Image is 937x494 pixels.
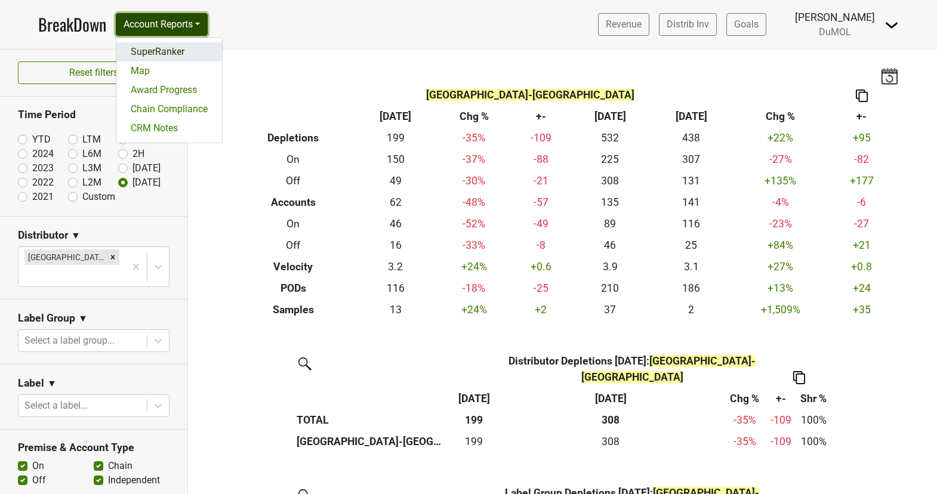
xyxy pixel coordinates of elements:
[18,229,68,242] h3: Distributor
[723,431,766,452] td: -35 %
[18,109,169,121] h3: Time Period
[32,473,46,487] label: Off
[512,256,570,277] td: +0.6
[498,431,723,452] th: 307.832
[651,171,732,192] td: 131
[436,234,512,256] td: -33 %
[651,106,732,128] th: [DATE]
[732,277,830,299] td: +13 %
[355,234,436,256] td: 16
[569,106,651,128] th: [DATE]
[512,192,570,214] td: -57
[132,175,161,190] label: [DATE]
[294,353,313,372] img: filter
[132,161,161,175] label: [DATE]
[766,388,796,409] th: +-: activate to sort column ascending
[232,149,355,171] th: On
[726,13,766,36] a: Goals
[232,299,355,320] th: Samples
[232,214,355,235] th: On
[32,175,54,190] label: 2022
[512,128,570,149] td: -109
[294,388,450,409] th: &nbsp;: activate to sort column ascending
[819,26,851,38] span: DuMOL
[108,459,132,473] label: Chain
[512,149,570,171] td: -88
[793,371,805,384] img: Copy to clipboard
[512,171,570,192] td: -21
[436,256,512,277] td: +24 %
[436,149,512,171] td: -37 %
[732,128,830,149] td: +22 %
[830,192,894,214] td: -6
[830,149,894,171] td: -82
[436,171,512,192] td: -30 %
[450,388,498,409] th: Aug '25: activate to sort column ascending
[355,149,436,171] td: 150
[733,414,756,426] span: -35%
[294,431,450,452] th: [GEOGRAPHIC_DATA]-[GEOGRAPHIC_DATA]
[795,409,832,431] td: 100%
[355,256,436,277] td: 3.2
[830,214,894,235] td: -27
[651,256,732,277] td: 3.1
[795,388,832,409] th: Shr %: activate to sort column ascending
[659,13,717,36] a: Distrib Inv
[651,214,732,235] td: 116
[795,431,832,452] td: 100%
[47,376,57,391] span: ▼
[598,13,649,36] a: Revenue
[232,277,355,299] th: PODs
[82,190,115,204] label: Custom
[651,234,732,256] td: 25
[116,13,208,36] button: Account Reports
[116,61,222,81] a: Map
[32,161,54,175] label: 2023
[32,459,44,473] label: On
[450,409,498,431] th: 199
[116,37,223,143] div: Account Reports
[436,128,512,149] td: -35 %
[512,234,570,256] td: -8
[436,299,512,320] td: +24 %
[512,299,570,320] td: +2
[18,61,169,84] button: Reset filters
[436,192,512,214] td: -48 %
[71,229,81,243] span: ▼
[498,409,723,431] th: 308
[116,119,222,138] a: CRM Notes
[732,299,830,320] td: +1,509 %
[830,171,894,192] td: +177
[232,234,355,256] th: Off
[569,214,651,235] td: 89
[32,132,51,147] label: YTD
[498,350,766,387] th: Distributor Depletions [DATE] :
[32,190,54,204] label: 2021
[436,106,512,128] th: Chg %
[18,377,44,390] h3: Label
[453,434,495,449] div: 199
[82,161,101,175] label: L3M
[450,431,498,452] td: 199
[24,249,106,265] div: [GEOGRAPHIC_DATA]-[GEOGRAPHIC_DATA]
[569,171,651,192] td: 308
[116,81,222,100] a: Award Progress
[769,434,793,449] div: -109
[880,67,898,84] img: last_updated_date
[82,175,101,190] label: L2M
[355,106,436,128] th: [DATE]
[355,128,436,149] td: 199
[18,312,75,325] h3: Label Group
[732,171,830,192] td: +135 %
[232,128,355,149] th: Depletions
[82,147,101,161] label: L6M
[651,277,732,299] td: 186
[569,149,651,171] td: 225
[651,192,732,214] td: 141
[732,192,830,214] td: -4 %
[116,42,222,61] a: SuperRanker
[569,234,651,256] td: 46
[38,12,106,37] a: BreakDown
[512,214,570,235] td: -49
[651,128,732,149] td: 438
